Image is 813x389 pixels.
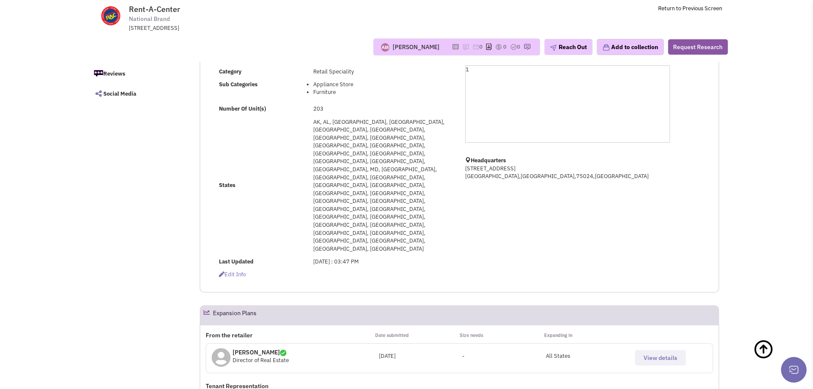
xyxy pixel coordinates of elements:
[597,39,664,55] button: Add to collection
[668,39,728,55] button: Request Research
[495,44,502,50] img: icon-dealamount.png
[644,354,677,362] span: View details
[311,255,454,268] td: [DATE] : 03:47 PM
[393,43,440,51] div: [PERSON_NAME]
[479,43,483,50] span: 0
[233,357,289,364] span: Director of Real Estate
[379,352,463,360] div: [DATE]
[311,116,454,255] td: AK, AL, [GEOGRAPHIC_DATA], [GEOGRAPHIC_DATA], [GEOGRAPHIC_DATA], [GEOGRAPHIC_DATA], [GEOGRAPHIC_D...
[313,88,452,97] li: Furniture
[524,44,530,50] img: research-icon.png
[129,24,352,32] div: [STREET_ADDRESS]
[546,352,629,360] p: All States
[89,64,182,82] a: Reviews
[129,4,180,14] span: Rent-A-Center
[219,181,236,189] b: States
[311,65,454,78] td: Retail Speciality
[375,331,460,339] p: Date submitted
[313,81,452,89] li: Appliance Store
[462,44,469,50] img: icon-note.png
[517,43,520,50] span: 0
[280,350,286,356] img: icon-verified.png
[219,81,258,88] b: Sub Categories
[460,331,544,339] p: Size needs
[550,44,557,51] img: plane.png
[635,350,686,366] button: View details
[465,165,670,181] p: [STREET_ADDRESS] [GEOGRAPHIC_DATA],[GEOGRAPHIC_DATA],75024,[GEOGRAPHIC_DATA]
[311,103,454,116] td: 203
[602,44,610,51] img: icon-collection-lavender.png
[658,5,722,12] a: Return to Previous Screen
[219,271,246,278] span: Edit info
[472,44,479,50] img: icon-email-active-16.png
[219,258,254,265] b: Last Updated
[465,65,670,143] div: 1
[213,306,256,325] h2: Expansion Plans
[544,331,629,339] p: Expanding in
[219,105,266,112] b: Number Of Unit(s)
[503,43,507,50] span: 0
[89,85,182,102] a: Social Media
[753,331,796,386] a: Back To Top
[233,348,289,357] p: [PERSON_NAME]
[544,39,592,55] button: Reach Out
[510,44,517,50] img: TaskCount.png
[206,331,375,339] p: From the retailer
[471,157,506,164] b: Headquarters
[129,15,170,23] span: National Brand
[219,68,242,75] b: Category
[462,352,546,360] div: -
